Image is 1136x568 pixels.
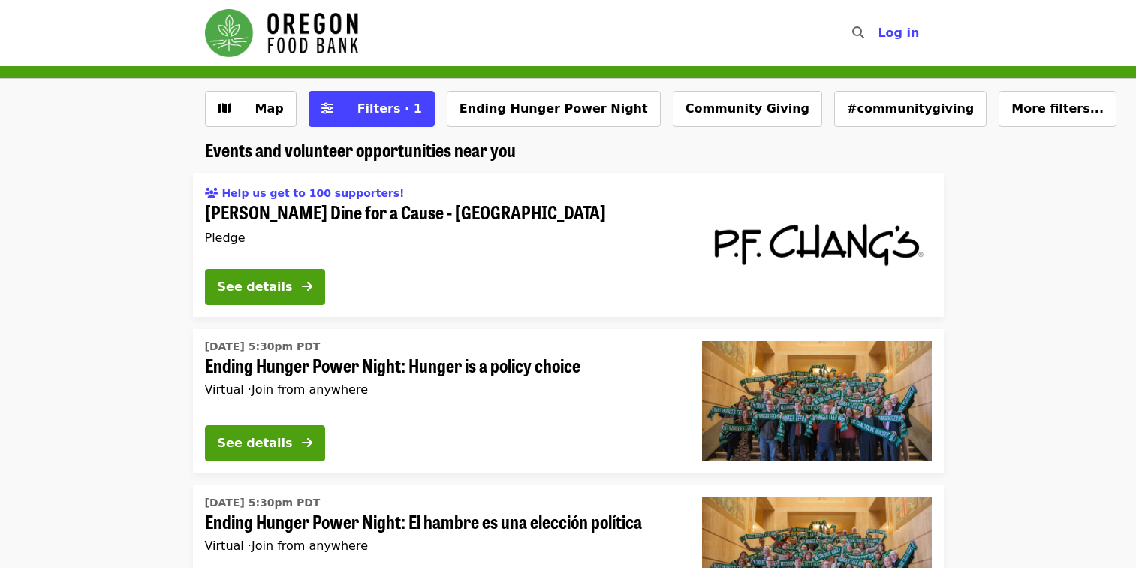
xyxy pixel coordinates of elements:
[834,91,987,127] button: #communitygiving
[999,91,1116,127] button: More filters...
[447,91,661,127] button: Ending Hunger Power Night
[205,539,369,553] span: Virtual ·
[302,279,312,294] i: arrow-right icon
[193,173,944,317] a: See details for "PF Chang's Dine for a Cause - Hillsboro"
[218,278,293,296] div: See details
[852,26,864,40] i: search icon
[321,101,333,116] i: sliders-h icon
[302,436,312,450] i: arrow-right icon
[309,91,435,127] button: Filters (1 selected)
[357,101,422,116] span: Filters · 1
[205,495,321,511] time: [DATE] 5:30pm PDT
[252,382,368,397] span: Join from anywhere
[205,425,325,461] button: See details
[205,9,358,57] img: Oregon Food Bank - Home
[221,187,404,199] span: Help us get to 100 supporters!
[255,101,284,116] span: Map
[205,201,678,223] span: [PERSON_NAME] Dine for a Cause - [GEOGRAPHIC_DATA]
[205,91,297,127] button: Show map view
[205,511,678,533] span: Ending Hunger Power Night: El hambre es una elección política
[702,185,932,305] img: PF Chang's Dine for a Cause - Hillsboro organized by Oregon Food Bank
[873,15,885,51] input: Search
[673,91,822,127] button: Community Giving
[878,26,919,40] span: Log in
[252,539,368,553] span: Join from anywhere
[205,187,218,200] i: users icon
[205,355,678,376] span: Ending Hunger Power Night: Hunger is a policy choice
[1011,101,1104,116] span: More filters...
[702,341,932,461] img: Ending Hunger Power Night: Hunger is a policy choice organized by Oregon Food Bank
[205,269,325,305] button: See details
[205,136,516,162] span: Events and volunteer opportunities near you
[205,382,369,397] span: Virtual ·
[218,434,293,452] div: See details
[193,329,944,473] a: See details for "Ending Hunger Power Night: Hunger is a policy choice"
[205,339,321,355] time: [DATE] 5:30pm PDT
[205,231,246,245] span: Pledge
[218,101,231,116] i: map icon
[866,18,931,48] button: Log in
